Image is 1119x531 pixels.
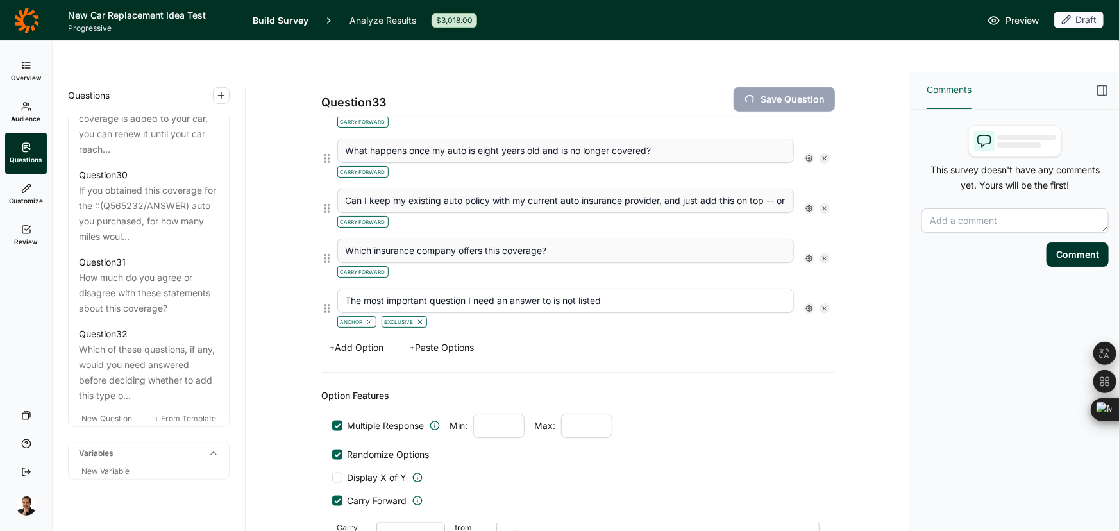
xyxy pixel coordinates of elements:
[12,114,41,123] span: Audience
[734,87,835,112] button: Save Question
[804,303,814,314] div: Settings
[15,237,38,246] span: Review
[1054,12,1104,29] button: Draft
[79,342,219,403] div: Which of these questions, if any, would you need answered before deciding whether to add this typ...
[341,318,363,326] span: Anchor
[348,471,407,484] span: Display X of Y
[11,73,41,82] span: Overview
[1005,13,1039,28] span: Preview
[5,92,47,133] a: Audience
[154,414,216,423] span: + From Template
[69,443,229,464] div: Variables
[927,72,972,109] button: Comments
[402,339,482,357] button: +Paste Options
[69,78,229,160] a: Question29The description says "Once this coverage is added to your car, you can renew it until y...
[9,196,43,205] span: Customize
[804,153,814,164] div: Settings
[450,419,468,432] span: Min:
[79,255,126,270] div: Question 31
[535,419,556,432] span: Max:
[1047,242,1109,267] button: Comment
[804,253,814,264] div: Settings
[81,466,130,476] span: New Variable
[341,268,385,276] span: Carry Forward
[68,23,237,33] span: Progressive
[820,303,830,314] div: Remove
[322,94,387,112] span: Question 33
[69,165,229,247] a: Question30If you obtained this coverage for the ::(Q565232/ANSWER) auto you purchased, for how ma...
[69,252,229,319] a: Question31How much do you agree or disagree with these statements about this coverage?
[69,324,229,406] a: Question32Which of these questions, if any, would you need answered before deciding whether to ad...
[10,155,42,164] span: Questions
[348,494,407,507] span: Carry Forward
[820,153,830,164] div: Remove
[79,167,128,183] div: Question 30
[322,339,392,357] button: +Add Option
[988,13,1039,28] a: Preview
[1054,12,1104,28] div: Draft
[68,88,110,103] span: Questions
[820,203,830,214] div: Remove
[81,414,132,423] span: New Question
[5,133,47,174] a: Questions
[820,253,830,264] div: Remove
[79,183,219,244] div: If you obtained this coverage for the ::(Q565232/ANSWER) auto you purchased, for how many miles w...
[341,168,385,176] span: Carry Forward
[322,388,835,403] div: Option Features
[342,448,430,461] span: Randomize Options
[804,203,814,214] div: Settings
[68,8,237,23] h1: New Car Replacement Idea Test
[5,215,47,256] a: Review
[79,270,219,316] div: How much do you agree or disagree with these statements about this coverage?
[927,82,972,97] span: Comments
[341,218,385,226] span: Carry Forward
[432,13,477,28] div: $3,018.00
[5,51,47,92] a: Overview
[5,174,47,215] a: Customize
[348,419,425,432] span: Multiple Response
[921,162,1109,193] p: This survey doesn't have any comments yet. Yours will be the first!
[385,318,414,326] span: Exclusive
[16,495,37,516] img: amg06m4ozjtcyqqhuw5b.png
[79,96,219,157] div: The description says "Once this coverage is added to your car, you can renew it until your car re...
[79,326,128,342] div: Question 32
[341,118,385,126] span: Carry Forward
